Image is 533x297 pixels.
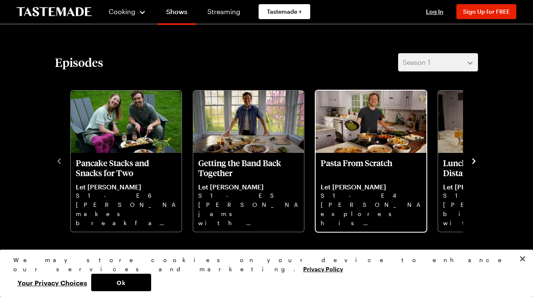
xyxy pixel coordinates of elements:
[76,158,177,178] p: Pancake Stacks and Snacks for Two
[198,158,299,178] p: Getting the Band Back Together
[13,255,513,274] div: We may store cookies on your device to enhance our services and marketing.
[76,191,177,200] p: S1 - E6
[193,91,304,232] div: Getting the Band Back Together
[321,200,421,227] p: [PERSON_NAME] explores his pasta roots with [PERSON_NAME], ragout Pappardelle, anchovy Gnocchi, a...
[456,4,516,19] button: Sign Up for FREE
[158,2,196,25] a: Shows
[303,265,343,272] a: More information about your privacy, opens in a new tab
[70,88,192,233] div: 1 / 6
[13,255,513,291] div: Privacy
[91,274,151,291] button: Ok
[192,88,315,233] div: 2 / 6
[418,7,451,16] button: Log In
[316,91,426,153] img: Pasta From Scratch
[513,250,532,268] button: Close
[315,88,437,233] div: 3 / 6
[316,91,426,232] div: Pasta From Scratch
[76,183,177,191] p: Let [PERSON_NAME]
[198,200,299,227] p: [PERSON_NAME] jams with his band and makes [PERSON_NAME], Tare Eggs, Chicken Meatballs, and a cri...
[76,200,177,227] p: [PERSON_NAME] makes breakfast for dinner with Banana Pancakes, Eggs [PERSON_NAME], Home Fries, Sc...
[109,7,135,15] span: Cooking
[398,53,478,71] button: Season 1
[198,158,299,227] a: Getting the Band Back Together
[321,191,421,200] p: S1 - E4
[267,7,302,16] span: Tastemade +
[426,8,443,15] span: Log In
[470,155,478,165] button: navigate to next item
[198,191,299,200] p: S1 - E5
[321,183,421,191] p: Let [PERSON_NAME]
[108,2,146,22] button: Cooking
[71,91,182,232] div: Pancake Stacks and Snacks for Two
[259,4,310,19] a: Tastemade +
[321,158,421,178] p: Pasta From Scratch
[463,8,510,15] span: Sign Up for FREE
[71,91,182,153] img: Pancake Stacks and Snacks for Two
[198,183,299,191] p: Let [PERSON_NAME]
[76,158,177,227] a: Pancake Stacks and Snacks for Two
[403,57,430,67] span: Season 1
[55,55,103,70] h2: Episodes
[193,91,304,153] img: Getting the Band Back Together
[17,7,92,17] a: To Tastemade Home Page
[13,274,91,291] button: Your Privacy Choices
[55,155,63,165] button: navigate to previous item
[321,158,421,227] a: Pasta From Scratch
